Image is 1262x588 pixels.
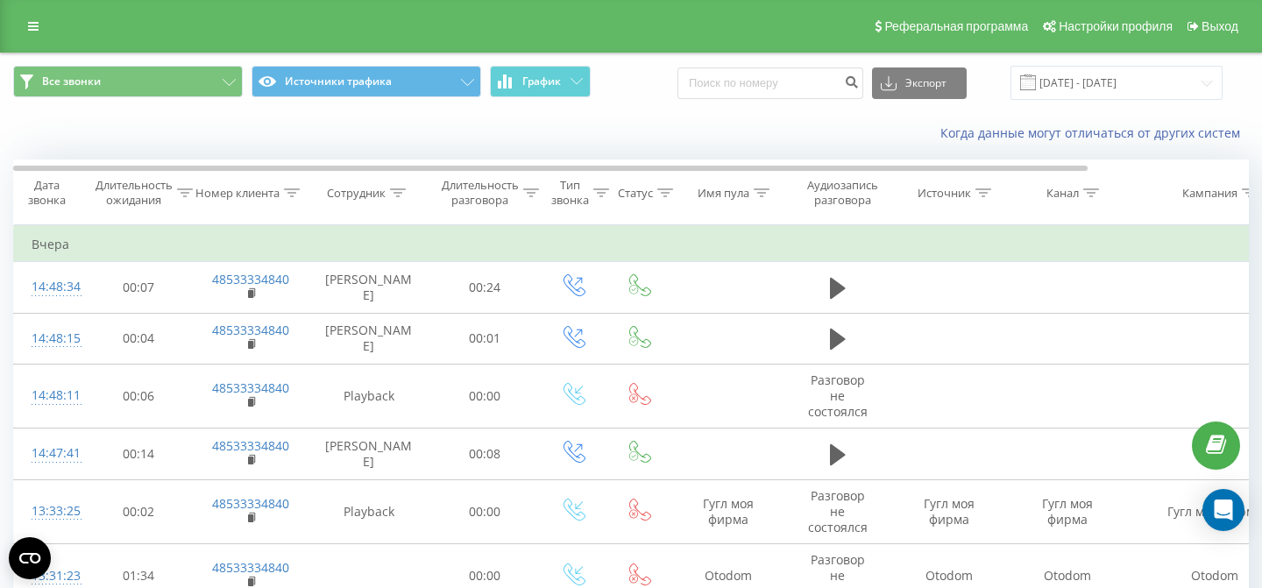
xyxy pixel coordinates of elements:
[212,379,289,396] a: 48533334840
[308,429,430,479] td: [PERSON_NAME]
[677,67,863,99] input: Поиск по номеру
[671,479,785,544] td: Гугл моя фирма
[430,429,540,479] td: 00:08
[327,186,386,201] div: Сотрудник
[430,479,540,544] td: 00:00
[14,178,79,208] div: Дата звонка
[430,364,540,429] td: 00:00
[490,66,591,97] button: График
[212,559,289,576] a: 48533334840
[84,313,194,364] td: 00:04
[32,379,67,413] div: 14:48:11
[872,67,967,99] button: Экспорт
[551,178,589,208] div: Тип звонка
[252,66,481,97] button: Источники трафика
[1059,19,1173,33] span: Настройки профиля
[84,479,194,544] td: 00:02
[918,186,971,201] div: Источник
[698,186,749,201] div: Имя пула
[308,479,430,544] td: Playback
[1009,479,1127,544] td: Гугл моя фирма
[84,262,194,313] td: 00:07
[32,322,67,356] div: 14:48:15
[890,479,1009,544] td: Гугл моя фирма
[940,124,1249,141] a: Когда данные могут отличаться от других систем
[1182,186,1237,201] div: Кампания
[808,372,868,420] span: Разговор не состоялся
[1202,19,1238,33] span: Выход
[308,262,430,313] td: [PERSON_NAME]
[212,322,289,338] a: 48533334840
[1046,186,1079,201] div: Канал
[84,429,194,479] td: 00:14
[32,436,67,471] div: 14:47:41
[195,186,280,201] div: Номер клиента
[42,74,101,89] span: Все звонки
[32,270,67,304] div: 14:48:34
[808,487,868,535] span: Разговор не состоялся
[212,271,289,287] a: 48533334840
[308,364,430,429] td: Playback
[800,178,885,208] div: Аудиозапись разговора
[1202,489,1244,531] div: Open Intercom Messenger
[32,494,67,528] div: 13:33:25
[430,313,540,364] td: 00:01
[212,495,289,512] a: 48533334840
[96,178,173,208] div: Длительность ожидания
[442,178,519,208] div: Длительность разговора
[522,75,561,88] span: График
[430,262,540,313] td: 00:24
[212,437,289,454] a: 48533334840
[84,364,194,429] td: 00:06
[308,313,430,364] td: [PERSON_NAME]
[9,537,51,579] button: Open CMP widget
[618,186,653,201] div: Статус
[13,66,243,97] button: Все звонки
[884,19,1028,33] span: Реферальная программа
